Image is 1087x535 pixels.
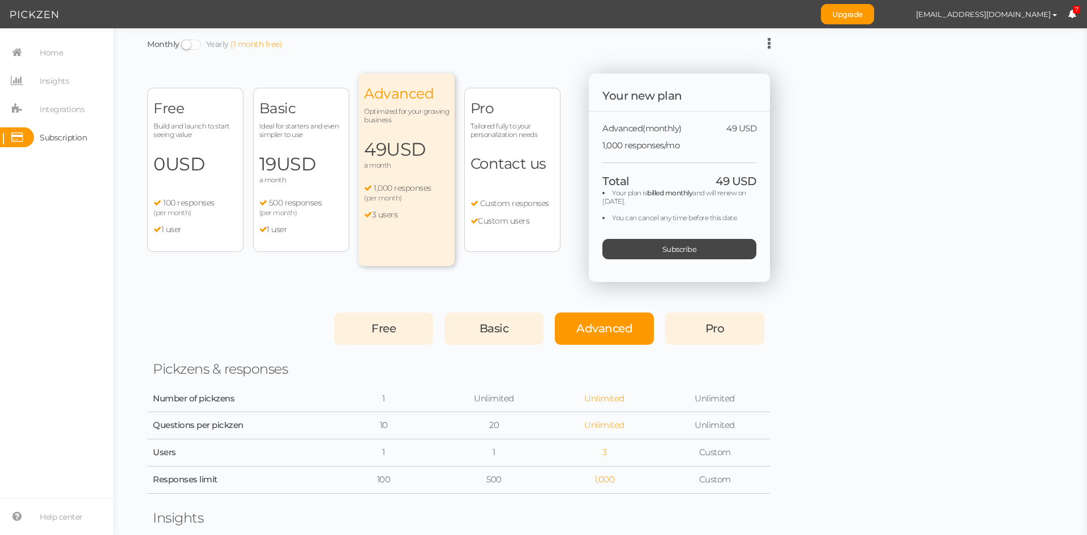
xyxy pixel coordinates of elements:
[480,198,549,208] span: Custom responses
[662,245,697,254] span: Subscribe
[40,129,87,147] span: Subscription
[364,161,391,169] span: a month
[153,393,204,404] div: Number of pickzens
[153,447,323,458] div: Users
[153,122,237,139] span: Build and launch to start seeing value
[576,322,632,335] span: Advanced
[665,393,764,404] div: Unlimited
[444,474,543,485] div: 500
[555,447,654,458] div: 3
[885,5,905,24] img: 0ac3da9d7d3f6093a9f2baa0142b367f
[444,393,543,404] div: Unlimited
[470,155,546,173] span: Contact us
[555,393,654,404] div: Unlimited
[464,88,560,252] div: Pro Tailored fully to your personalization needs Contact us Custom responses Custom users
[916,10,1051,19] span: [EMAIL_ADDRESS][DOMAIN_NAME]
[647,189,692,197] b: billed monthly
[253,88,349,252] div: Basic Ideal for starters and even simpler to use 19USD a month 500 responses (per month) 1 user
[444,313,543,345] div: Basic
[905,5,1068,24] button: [EMAIL_ADDRESS][DOMAIN_NAME]
[364,138,449,161] span: 49
[334,420,433,431] div: 10
[480,322,509,335] span: Basic
[334,313,433,345] div: Free
[230,40,282,50] div: (1 month free)
[602,174,630,189] span: Total
[40,72,69,90] span: Insights
[147,88,243,252] div: Free Build and launch to start seeing value 0USD 100 responses (per month) 1 user
[259,100,343,117] span: Basic
[40,44,63,62] span: Home
[643,123,682,134] span: (monthly)
[153,208,191,217] span: (per month)
[153,361,323,378] div: Pickzens & responses
[386,138,426,160] span: USD
[153,510,323,527] div: Insights
[612,189,647,197] span: Your plan is
[589,74,770,112] div: Your new plan
[259,225,343,235] li: 1 user
[334,474,433,485] div: 100
[259,176,286,184] span: a month
[364,210,449,220] li: 3 users
[10,8,58,22] img: Pickzen logo
[374,183,431,193] span: 1,000 responses
[665,447,764,458] div: Custom
[371,322,396,335] span: Free
[555,313,654,345] div: Advanced
[259,122,343,139] span: Ideal for starters and even simpler to use
[276,153,316,175] span: USD
[334,447,433,458] div: 1
[716,174,756,189] span: 49 USD
[444,420,543,431] div: 20
[40,508,83,526] span: Help center
[665,474,764,485] div: Custom
[470,100,554,117] span: Pro
[821,4,874,24] a: Upgrade
[153,153,237,176] span: 0
[40,100,84,118] span: Integrations
[153,100,237,117] span: Free
[364,85,449,102] span: Advanced
[165,153,205,175] span: USD
[602,189,746,206] span: and will renew on [DATE].
[470,122,554,139] span: Tailored fully to your personalization needs
[364,194,402,202] span: (per month)
[364,107,449,124] span: Optimized for your growing business
[555,420,654,431] div: Unlimited
[153,225,237,235] li: 1 user
[358,74,455,266] div: Advanced Optimized for your growing business 49USD a month 1,000 responses (per month) 3 users
[555,474,654,485] div: 1,000
[153,474,323,485] div: Responses limit
[153,420,323,431] div: Questions per pickzen
[444,447,543,458] div: 1
[269,198,322,208] span: 500 responses
[602,123,682,134] span: Advanced
[705,322,725,335] span: Pro
[665,420,764,431] div: Unlimited
[1073,6,1081,14] span: 7
[147,39,179,49] a: Monthly
[163,198,215,208] span: 100 responses
[259,153,343,176] span: 19
[612,213,738,222] span: You can cancel any time before this date.
[602,134,756,151] div: 1,000 responses/mo
[602,239,756,259] div: Subscribe
[259,208,297,217] span: (per month)
[470,216,554,226] li: Custom users
[665,313,764,345] div: Pro
[334,393,433,404] div: 1
[726,123,756,134] span: 49 USD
